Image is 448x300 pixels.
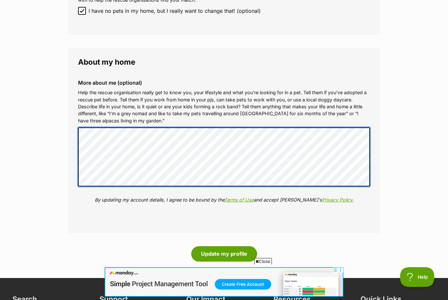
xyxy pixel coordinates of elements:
a: Terms of Use [224,197,254,203]
label: More about me (optional) [78,80,370,86]
a: Privacy Policy. [322,197,354,203]
p: Help the rescue organisation really get to know you, your lifestyle and what you’re looking for i... [78,89,370,124]
span: Close [254,258,272,265]
span: I have no pets in my home, but I really want to change that! (optional) [89,7,261,15]
iframe: Help Scout Beacon - Open [400,267,435,287]
p: By updating my account details, I agree to be bound by the and accept [PERSON_NAME]'s [78,196,370,203]
fieldset: About my home [68,48,380,233]
iframe: Advertisement [105,267,343,297]
button: Update my profile [191,246,257,261]
legend: About my home [78,58,370,66]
